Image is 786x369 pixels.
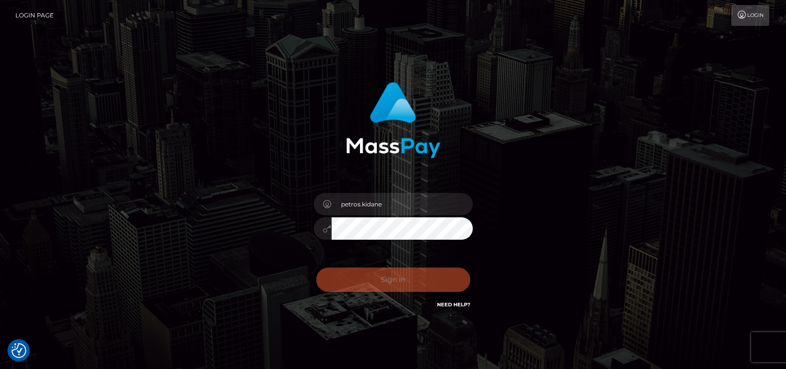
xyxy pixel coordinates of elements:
img: Revisit consent button [11,343,26,358]
a: Login Page [15,5,54,26]
a: Login [731,5,769,26]
a: Need Help? [437,301,470,308]
button: Consent Preferences [11,343,26,358]
img: MassPay Login [346,82,440,158]
input: Username... [332,193,473,215]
